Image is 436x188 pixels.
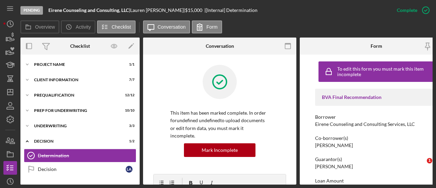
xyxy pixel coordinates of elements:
[204,8,258,13] div: | [Internal] Determination
[76,24,91,30] label: Activity
[158,24,186,30] label: Conversation
[122,62,135,67] div: 1 / 1
[122,124,135,128] div: 3 / 3
[97,20,136,33] button: Checklist
[34,93,118,97] div: Prequalification
[122,139,135,143] div: 1 / 2
[371,43,382,49] div: Form
[20,20,59,33] button: Overview
[184,143,255,157] button: Mark Incomplete
[170,109,269,140] p: This item has been marked complete. In order for undefined undefined to upload documents or edit ...
[34,139,118,143] div: Decision
[390,3,433,17] button: Complete
[206,43,234,49] div: Conversation
[397,3,417,17] div: Complete
[202,143,238,157] div: Mark Incomplete
[315,143,353,148] div: [PERSON_NAME]
[315,164,353,169] div: [PERSON_NAME]
[20,6,43,15] div: Pending
[70,43,90,49] div: Checklist
[38,153,136,158] div: Determination
[337,66,433,77] div: To edit this form you must mark this item incomplete
[206,24,218,30] label: Form
[427,158,432,163] span: 1
[122,78,135,82] div: 7 / 7
[24,162,136,176] a: DecisionLA
[185,7,202,13] span: $15,000
[122,109,135,113] div: 10 / 10
[61,20,95,33] button: Activity
[143,20,190,33] button: Conversation
[48,7,129,13] b: Eirene Counseling and Consulting, LLC
[126,166,133,173] div: L A
[112,24,131,30] label: Checklist
[34,124,118,128] div: Underwriting
[322,95,431,100] div: BVA Final Recommendation
[122,93,135,97] div: 12 / 12
[130,8,185,13] div: Lauren [PERSON_NAME] |
[34,78,118,82] div: Client Information
[315,121,415,127] div: Eirene Counseling and Consulting Services, LLC
[35,24,55,30] label: Overview
[48,8,130,13] div: |
[24,149,136,162] a: Determination
[192,20,222,33] button: Form
[34,109,118,113] div: Prep for Underwriting
[413,158,429,174] iframe: Intercom live chat
[38,167,126,172] div: Decision
[34,62,118,67] div: Project Name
